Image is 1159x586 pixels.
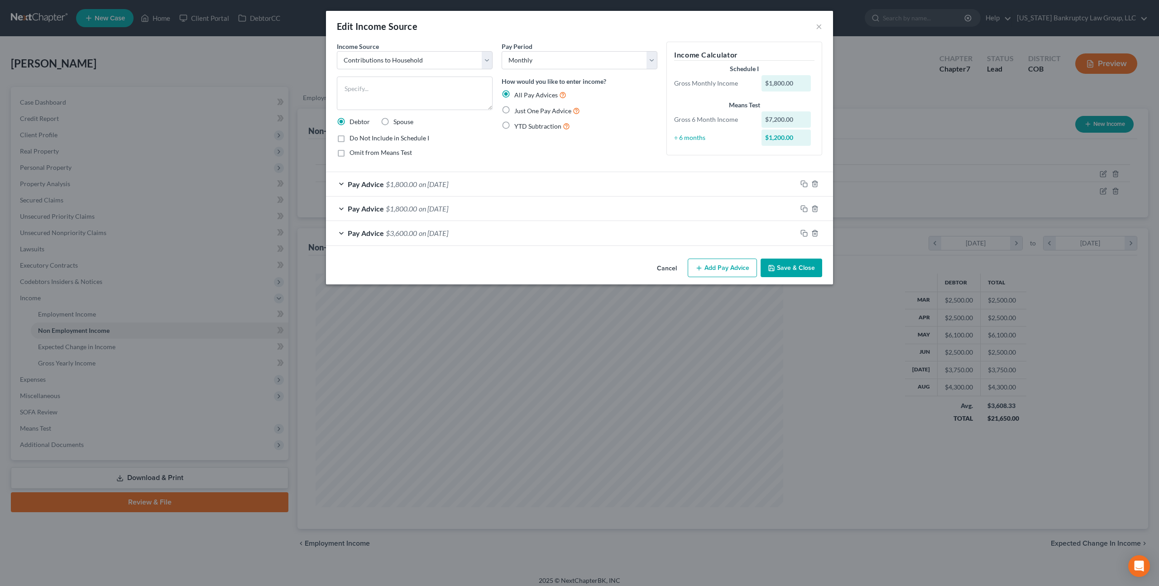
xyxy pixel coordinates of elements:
div: Means Test [674,101,814,110]
div: ÷ 6 months [670,133,757,142]
span: Pay Advice [348,204,384,213]
span: on [DATE] [419,180,448,188]
span: All Pay Advices [514,91,558,99]
div: Open Intercom Messenger [1128,555,1150,577]
button: Add Pay Advice [688,259,757,278]
span: on [DATE] [419,229,448,237]
span: on [DATE] [419,204,448,213]
span: Just One Pay Advice [514,107,571,115]
h5: Income Calculator [674,49,814,61]
span: Do Not Include in Schedule I [350,134,429,142]
span: Income Source [337,43,379,50]
span: $1,800.00 [386,180,417,188]
label: How would you like to enter income? [502,77,606,86]
button: Save & Close [761,259,822,278]
div: Schedule I [674,64,814,73]
button: Cancel [650,259,684,278]
div: Edit Income Source [337,20,417,33]
span: Debtor [350,118,370,125]
div: $7,200.00 [761,111,811,128]
span: $3,600.00 [386,229,417,237]
span: Omit from Means Test [350,149,412,156]
div: Gross 6 Month Income [670,115,757,124]
span: Spouse [393,118,413,125]
span: $1,800.00 [386,204,417,213]
div: Gross Monthly Income [670,79,757,88]
span: Pay Advice [348,180,384,188]
div: $1,200.00 [761,130,811,146]
button: × [816,21,822,32]
div: $1,800.00 [761,75,811,91]
label: Pay Period [502,42,532,51]
span: Pay Advice [348,229,384,237]
span: YTD Subtraction [514,122,561,130]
